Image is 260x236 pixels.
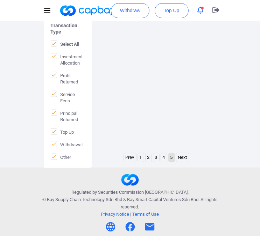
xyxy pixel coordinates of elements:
[41,189,219,218] p: Regulated by Securities Commission [GEOGRAPHIC_DATA]. © Bay Supply Chain Technology Sdn Bhd & . A...
[51,141,83,148] span: Withdrawal
[51,128,74,135] span: Top Up
[51,91,85,104] span: Service Fees
[51,40,79,47] span: Select All
[176,153,189,162] a: Next page
[164,7,179,14] span: Top Up
[121,171,139,189] img: footerLogo
[51,154,71,161] span: Other
[146,153,152,162] a: Page 2
[51,53,85,66] span: Investment Allocation
[124,153,136,162] a: Previous page
[138,153,144,162] a: Page 1
[133,212,159,217] a: Terms of Use
[111,3,149,18] button: Withdraw
[153,153,159,162] a: Page 3
[51,110,85,123] span: Principal Returned
[155,3,188,18] button: Top Up
[161,153,167,162] a: Page 4
[51,72,85,85] span: Profit Returned
[101,212,129,217] a: Privacy Notice
[127,197,198,202] span: Bay Smart Capital Ventures Sdn Bhd
[51,22,85,35] h5: Transaction Type
[169,153,175,162] a: Page 5 is your current page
